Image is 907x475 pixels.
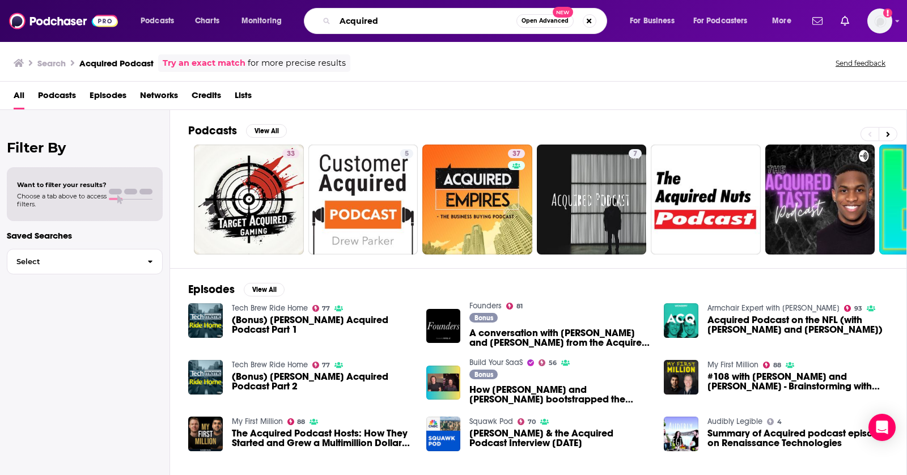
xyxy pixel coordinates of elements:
[633,149,637,160] span: 7
[469,429,650,448] a: Gary Cohn & the Acquired Podcast Interview 7/16/25
[664,303,698,338] img: Acquired Podcast on the NFL (with Ben Gilbert and David Rosenthal)
[232,315,413,334] a: (Bonus) Brian On Acquired Podcast Part 1
[315,8,618,34] div: Search podcasts, credits, & more...
[707,417,762,426] a: Audibly Legible
[232,417,283,426] a: My First Million
[629,149,642,158] a: 7
[79,58,154,69] h3: Acquired Podcast
[235,86,252,109] span: Lists
[707,372,888,391] span: #108 with [PERSON_NAME] and [PERSON_NAME] - Brainstorming with the Acquired Podcast
[232,372,413,391] span: (Bonus) [PERSON_NAME] Acquired Podcast Part 2
[188,282,235,296] h2: Episodes
[772,13,791,29] span: More
[9,10,118,32] img: Podchaser - Follow, Share and Rate Podcasts
[194,145,304,255] a: 33
[234,12,296,30] button: open menu
[474,371,493,378] span: Bonus
[518,418,536,425] a: 70
[474,315,493,321] span: Bonus
[426,366,461,400] img: How Ben and David bootstrapped the Acquired podcast
[312,305,330,312] a: 77
[232,315,413,334] span: (Bonus) [PERSON_NAME] Acquired Podcast Part 1
[469,385,650,404] span: How [PERSON_NAME] and [PERSON_NAME] bootstrapped the Acquired podcast
[188,417,223,451] img: The Acquired Podcast Hosts: How They Started and Grew a Multimillion Dollar Podcast
[297,419,305,425] span: 88
[7,230,163,241] p: Saved Searches
[867,9,892,33] button: Show profile menu
[832,58,889,68] button: Send feedback
[469,385,650,404] a: How Ben and David bootstrapped the Acquired podcast
[469,328,650,347] span: A conversation with [PERSON_NAME] and [PERSON_NAME] from the Acquired podcast
[508,149,525,158] a: 37
[188,360,223,395] a: (Bonus) Brian On Acquired Podcast Part 2
[867,9,892,33] span: Logged in as jacruz
[868,414,896,441] div: Open Intercom Messenger
[133,12,189,30] button: open menu
[232,429,413,448] span: The Acquired Podcast Hosts: How They Started and Grew a Multimillion Dollar Podcast
[516,304,523,309] span: 81
[244,283,285,296] button: View All
[773,363,781,368] span: 88
[512,149,520,160] span: 37
[14,86,24,109] a: All
[707,429,888,448] a: Summary of Acquired podcast episode on Renaissance Technologies
[764,12,806,30] button: open menu
[188,12,226,30] a: Charts
[522,18,569,24] span: Open Advanced
[37,58,66,69] h3: Search
[707,315,888,334] a: Acquired Podcast on the NFL (with Ben Gilbert and David Rosenthal)
[287,418,306,425] a: 88
[707,315,888,334] span: Acquired Podcast on the NFL (with [PERSON_NAME] and [PERSON_NAME])
[549,361,557,366] span: 56
[282,149,299,158] a: 33
[308,145,418,255] a: 5
[537,145,647,255] a: 7
[469,328,650,347] a: A conversation with David and Ben from the Acquired podcast
[469,429,650,448] span: [PERSON_NAME] & the Acquired Podcast Interview [DATE]
[854,306,862,311] span: 93
[188,303,223,338] img: (Bonus) Brian On Acquired Podcast Part 1
[17,192,107,208] span: Choose a tab above to access filters.
[246,124,287,138] button: View All
[163,57,245,70] a: Try an exact match
[195,13,219,29] span: Charts
[312,362,330,368] a: 77
[622,12,689,30] button: open menu
[188,282,285,296] a: EpisodesView All
[141,13,174,29] span: Podcasts
[90,86,126,109] span: Episodes
[707,360,758,370] a: My First Million
[469,358,523,367] a: Build Your SaaS
[707,372,888,391] a: #108 with Ben Gilbert and David Rosenthal - Brainstorming with the Acquired Podcast
[630,13,675,29] span: For Business
[241,13,282,29] span: Monitoring
[38,86,76,109] a: Podcasts
[664,360,698,395] img: #108 with Ben Gilbert and David Rosenthal - Brainstorming with the Acquired Podcast
[192,86,221,109] a: Credits
[767,418,782,425] a: 4
[405,149,409,160] span: 5
[426,309,461,343] img: A conversation with David and Ben from the Acquired podcast
[335,12,516,30] input: Search podcasts, credits, & more...
[322,306,330,311] span: 77
[426,417,461,451] img: Gary Cohn & the Acquired Podcast Interview 7/16/25
[140,86,178,109] a: Networks
[287,149,295,160] span: 33
[422,145,532,255] a: 37
[808,11,827,31] a: Show notifications dropdown
[763,362,781,368] a: 88
[322,363,330,368] span: 77
[469,417,513,426] a: Squawk Pod
[528,419,536,425] span: 70
[232,303,308,313] a: Tech Brew Ride Home
[867,9,892,33] img: User Profile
